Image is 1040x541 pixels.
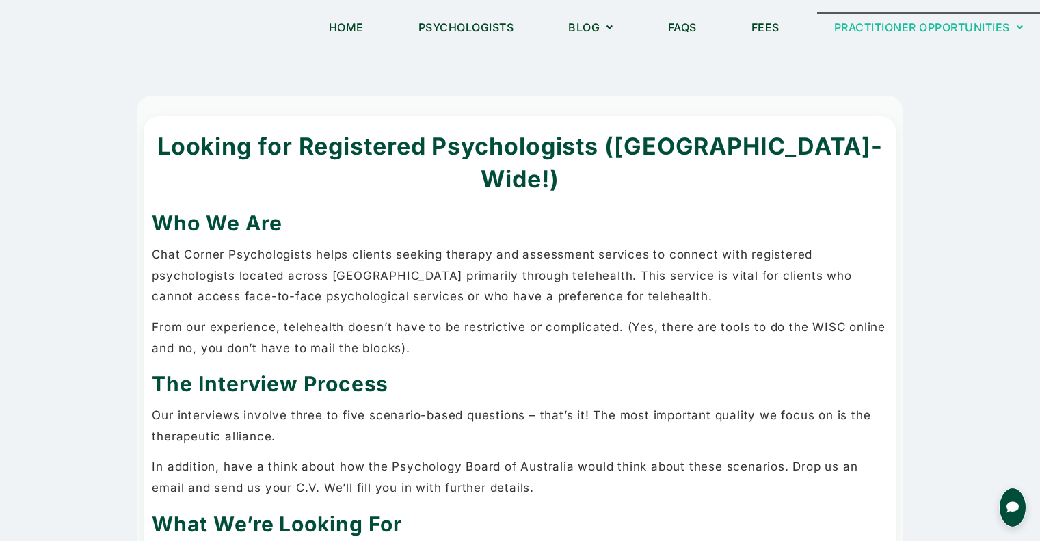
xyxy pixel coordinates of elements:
[152,405,888,447] p: Our interviews involve three to five scenario-based questions – that’s it! The most important qua...
[551,12,630,43] a: Blog
[152,209,888,237] h2: Who We Are
[152,130,888,195] h1: Looking for Registered Psychologists ([GEOGRAPHIC_DATA]-Wide!)
[152,456,888,498] p: In addition, have a think about how the Psychology Board of Australia would think about these sce...
[312,12,381,43] a: Home
[401,12,531,43] a: Psychologists
[152,510,888,538] h2: What We’re Looking For
[999,488,1026,527] button: Open chat for queries
[152,317,888,358] p: From our experience, telehealth doesn’t have to be restrictive or complicated. (Yes, there are to...
[734,12,797,43] a: Fees
[152,244,888,307] p: Chat Corner Psychologists helps clients seeking therapy and assessment services to connect with r...
[152,369,888,398] h2: The Interview Process
[651,12,714,43] a: FAQs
